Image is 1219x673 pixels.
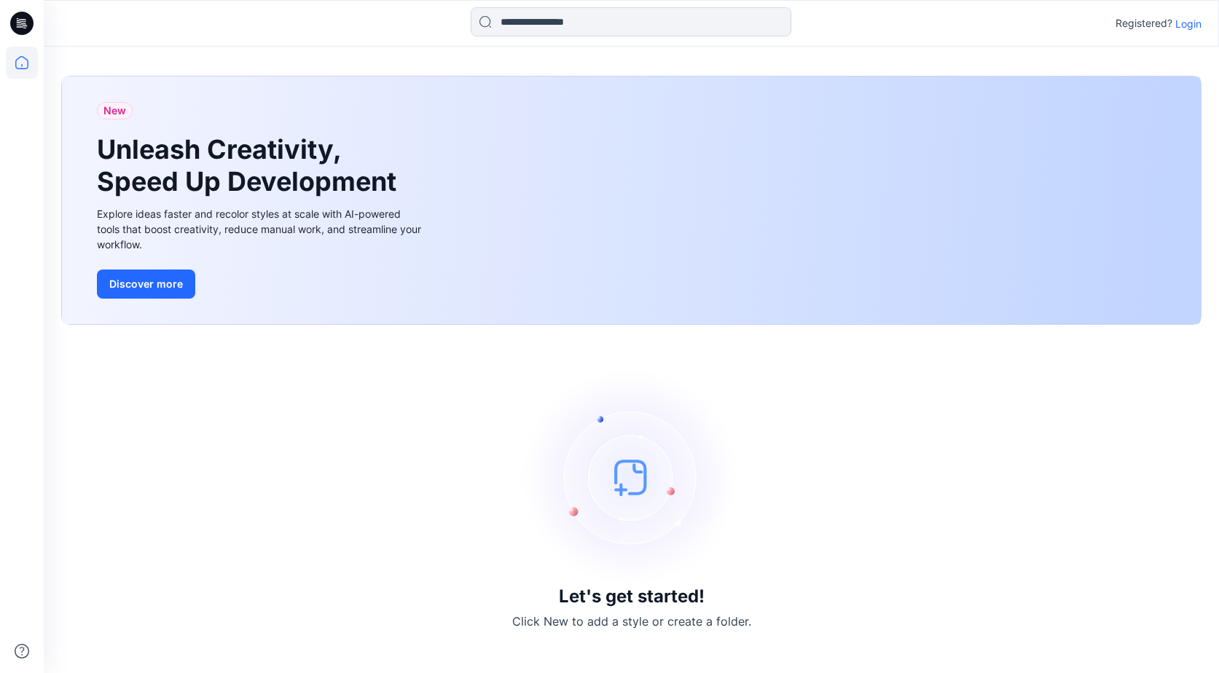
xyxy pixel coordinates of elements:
[97,134,403,197] h1: Unleash Creativity, Speed Up Development
[97,269,425,299] a: Discover more
[97,206,425,252] div: Explore ideas faster and recolor styles at scale with AI-powered tools that boost creativity, red...
[512,613,751,630] p: Click New to add a style or create a folder.
[559,586,705,607] h3: Let's get started!
[1175,16,1202,31] p: Login
[97,269,195,299] button: Discover more
[522,368,741,586] img: empty-state-image.svg
[103,102,126,119] span: New
[1116,15,1172,32] p: Registered?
